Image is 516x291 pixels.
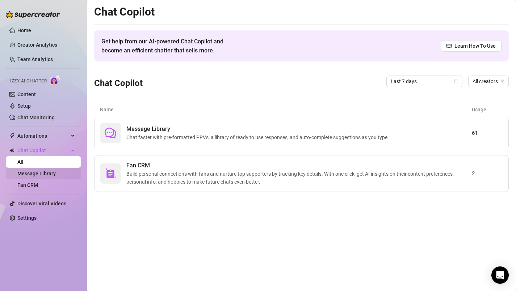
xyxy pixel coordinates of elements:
[17,182,38,188] a: Fan CRM
[101,37,241,55] span: Get help from our AI-powered Chat Copilot and become an efficient chatter that sells more.
[9,133,15,139] span: thunderbolt
[126,170,472,186] span: Build personal connections with fans and nurture top supporters by tracking key details. With one...
[17,201,66,206] a: Discover Viral Videos
[100,106,472,114] article: Name
[126,133,392,141] span: Chat faster with pre-formatted PPVs, a library of ready to use responses, and auto-complete sugge...
[17,130,69,142] span: Automations
[126,125,392,133] span: Message Library
[105,168,116,179] img: svg%3e
[94,5,509,19] h2: Chat Copilot
[17,215,37,221] a: Settings
[9,148,14,153] img: Chat Copilot
[126,161,472,170] span: Fan CRM
[17,171,56,176] a: Message Library
[17,56,53,62] a: Team Analytics
[50,75,61,85] img: AI Chatter
[105,127,116,139] span: comment
[10,78,47,85] span: Izzy AI Chatter
[17,145,69,156] span: Chat Copilot
[17,39,75,51] a: Creator Analytics
[472,106,503,114] article: Usage
[472,129,503,137] article: 61
[473,76,504,87] span: All creators
[6,11,60,18] img: logo-BBDzfeDw.svg
[17,103,31,109] a: Setup
[491,266,509,284] div: Open Intercom Messenger
[454,42,496,50] span: Learn How To Use
[472,169,503,178] article: 2
[17,91,36,97] a: Content
[454,79,458,84] span: calendar
[500,79,505,84] span: team
[446,43,452,48] span: read
[17,115,55,120] a: Chat Monitoring
[17,27,31,33] a: Home
[94,78,143,89] h3: Chat Copilot
[441,40,502,52] a: Learn How To Use
[391,76,458,87] span: Last 7 days
[17,159,24,165] a: All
